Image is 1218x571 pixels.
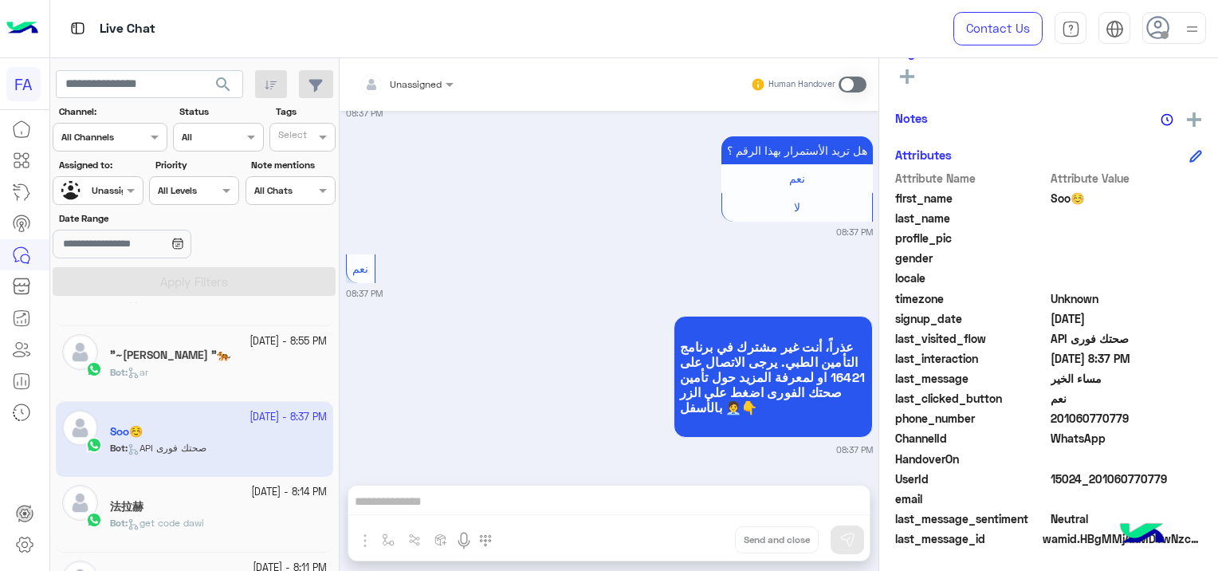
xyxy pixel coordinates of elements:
span: ChannelId [895,430,1047,447]
span: نعم [1051,390,1203,407]
h6: Attributes [895,148,952,162]
span: لا [794,200,800,214]
a: tab [1055,12,1086,45]
img: WhatsApp [86,361,102,377]
img: Logo [6,12,38,45]
span: first_name [895,190,1047,207]
span: last_visited_flow [895,330,1047,347]
span: Bot [110,366,125,378]
span: 2025-09-17T17:37:39.729Z [1051,350,1203,367]
p: Live Chat [100,18,155,40]
button: Apply Filters [53,267,336,296]
a: Contact Us [953,12,1043,45]
span: Attribute Name [895,170,1047,187]
span: عذراً، أنت غير مشترك في برنامج التأمين الطبي. يرجى الاتصال على 16421 او لمعرفة المزيد حول تأمين ص... [680,339,866,415]
span: null [1051,250,1203,266]
span: API صحتك فورى [1051,330,1203,347]
span: last_clicked_button [895,390,1047,407]
span: Attribute Value [1051,170,1203,187]
span: profile_pic [895,230,1047,246]
span: 2 [1051,430,1203,447]
img: tab [1062,20,1080,38]
span: search [214,75,233,94]
img: tab [1106,20,1124,38]
span: wamid.HBgMMjAxMDYwNzcwNzc5FQIAEhggQUMwM0Q4MTAxNzc5RkM0ODU1RTkxODQ4QTI5NkRFQ0YA [1043,530,1202,547]
div: Select [276,128,307,146]
span: نعم [789,171,805,185]
label: Status [179,104,261,119]
img: defaultAdmin.png [62,485,98,521]
span: 201060770779 [1051,410,1203,427]
span: Unassigned [390,78,442,90]
label: Tags [276,104,334,119]
h6: Notes [895,111,928,125]
small: [DATE] - 8:14 PM [251,485,327,500]
label: Assigned to: [59,158,141,172]
span: Bot [110,517,125,529]
span: timezone [895,290,1047,307]
img: notes [1161,113,1173,126]
label: Date Range [59,211,238,226]
span: null [1051,490,1203,507]
b: : [110,366,128,378]
img: profile [1182,19,1202,39]
span: last_message [895,370,1047,387]
span: signup_date [895,310,1047,327]
small: 08:37 PM [346,107,383,120]
span: last_message_id [895,530,1039,547]
span: Soo☺️ [1051,190,1203,207]
small: 08:37 PM [836,226,873,238]
span: نعم [352,262,368,275]
span: 2025-09-17T17:36:55.585Z [1051,310,1203,327]
span: last_interaction [895,350,1047,367]
span: ar [128,366,148,378]
img: add [1187,112,1201,127]
span: last_name [895,210,1047,226]
b: : [110,517,128,529]
small: 08:37 PM [346,287,383,300]
img: defaultAdmin.png [62,334,98,370]
small: 08:37 PM [836,443,873,456]
span: null [1051,270,1203,286]
span: null [1051,451,1203,467]
span: last_message_sentiment [895,510,1047,527]
div: FA [6,67,41,101]
h5: "~Rahma Mohamed "🐅 [110,349,230,362]
p: 17/9/2025, 8:37 PM [721,136,873,164]
small: [DATE] - 8:55 PM [249,334,327,349]
span: 0 [1051,510,1203,527]
span: 15024_201060770779 [1051,471,1203,487]
span: locale [895,270,1047,286]
img: tab [68,18,88,38]
span: مساء الخير [1051,370,1203,387]
span: UserId [895,471,1047,487]
button: Send and close [735,526,819,553]
label: Channel: [59,104,166,119]
span: HandoverOn [895,451,1047,467]
img: hulul-logo.png [1114,507,1170,563]
small: Human Handover [768,78,835,91]
button: search [204,70,243,104]
span: email [895,490,1047,507]
span: phone_number [895,410,1047,427]
span: gender [895,250,1047,266]
label: Note mentions [251,158,333,172]
span: Unknown [1051,290,1203,307]
label: Priority [155,158,238,172]
span: get code dawi [128,517,204,529]
img: WhatsApp [86,512,102,528]
h5: 法拉赫 [110,500,143,514]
